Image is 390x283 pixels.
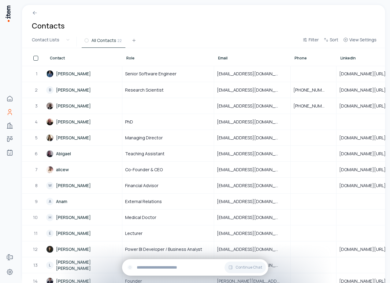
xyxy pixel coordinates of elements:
th: Phone [291,48,336,66]
span: LinkedIn [340,56,356,61]
span: [EMAIL_ADDRESS][DOMAIN_NAME] [217,71,288,77]
span: 13 [33,262,38,268]
div: L [46,262,54,269]
button: Continue Chat [225,262,266,273]
span: Medical Doctor [125,214,156,221]
a: Abigael [46,146,122,161]
h1: Contacts [32,21,65,31]
span: 6 [35,151,38,157]
div: H [46,214,54,221]
span: 8 [35,183,38,189]
span: 1 [36,71,38,77]
a: [PERSON_NAME] [46,98,122,113]
span: Filter [309,37,319,43]
a: [PERSON_NAME] [46,66,122,81]
div: E [46,230,54,237]
div: Continue Chat [122,259,268,276]
span: [EMAIL_ADDRESS][DOMAIN_NAME] [217,183,288,189]
span: 4 [35,119,38,125]
a: [PERSON_NAME] [46,114,122,129]
span: [EMAIL_ADDRESS][DOMAIN_NAME] [217,230,288,236]
span: 12 [33,246,38,252]
a: Settings [4,266,16,278]
img: Olatunde Ajayi [46,102,54,110]
span: Research Scientist [125,87,164,93]
span: 3 [35,103,38,109]
span: Senior Software Engineer [125,71,176,77]
span: 5 [35,135,38,141]
div: A [46,198,54,205]
span: Email [218,56,228,61]
span: Sort [330,37,338,43]
a: L[PERSON_NAME] [PERSON_NAME] [46,258,122,273]
span: [PHONE_NUMBER] [293,103,333,109]
span: [PHONE_NUMBER] [293,87,333,93]
a: Companies [4,119,16,132]
button: Sort [321,36,341,47]
button: Filter [300,36,321,47]
img: Abigael [46,150,54,157]
span: [EMAIL_ADDRESS][DOMAIN_NAME] [217,87,288,93]
span: Phone [295,56,307,61]
span: 2 [35,87,38,93]
a: W[PERSON_NAME] [46,178,122,193]
a: B[PERSON_NAME] [46,82,122,97]
span: [EMAIL_ADDRESS][DOMAIN_NAME] [217,246,288,252]
a: Home [4,92,16,105]
span: Financial Advisor [125,183,158,189]
a: H[PERSON_NAME] [46,210,122,225]
span: Contact [50,56,65,61]
a: deals [4,133,16,145]
th: Email [214,48,291,66]
span: [EMAIL_ADDRESS][DOMAIN_NAME] [217,151,288,157]
a: E[PERSON_NAME] [46,226,122,241]
span: Managing Director [125,135,163,141]
span: Co-Founder & CEO [125,167,163,173]
div: B [46,86,54,94]
span: [EMAIL_ADDRESS][DOMAIN_NAME] [217,119,288,125]
a: Contacts [4,106,16,118]
img: Konstanto Karantza [46,134,54,141]
span: [EMAIL_ADDRESS][DOMAIN_NAME] [217,135,288,141]
div: W [46,182,54,189]
a: Forms [4,251,16,263]
a: Agents [4,146,16,159]
button: View Settings [341,36,379,47]
img: Sagheer Ahmad [46,118,54,126]
span: Power BI Developer / Business Analyst [125,246,202,252]
img: Sreelakshmi K [46,246,54,253]
span: Role [126,56,135,61]
button: All Contacts22 [82,37,125,48]
span: All Contacts [91,37,116,43]
a: alicew [46,162,122,177]
span: Lecturer [125,230,143,236]
img: Sravan [46,70,54,77]
span: Continue Chat [236,265,262,270]
span: External Relations [125,198,162,205]
span: [EMAIL_ADDRESS][DOMAIN_NAME] [217,214,288,221]
span: Teaching Assistant [125,151,165,157]
span: 11 [34,230,38,236]
a: [PERSON_NAME] [46,130,122,145]
a: [PERSON_NAME] [46,242,122,257]
span: 9 [35,198,38,205]
span: [EMAIL_ADDRESS][DOMAIN_NAME] [217,198,288,205]
span: 22 [117,38,122,43]
span: [EMAIL_ADDRESS][DOMAIN_NAME] [217,167,288,173]
span: [EMAIL_ADDRESS][DOMAIN_NAME] [217,103,288,109]
img: alicew [46,166,54,173]
span: 10 [33,214,38,221]
span: View Settings [349,37,377,43]
img: Item Brain Logo [5,5,11,22]
span: 7 [35,167,38,173]
a: AAnam [46,194,122,209]
th: Role [122,48,214,66]
span: PhD [125,119,133,125]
